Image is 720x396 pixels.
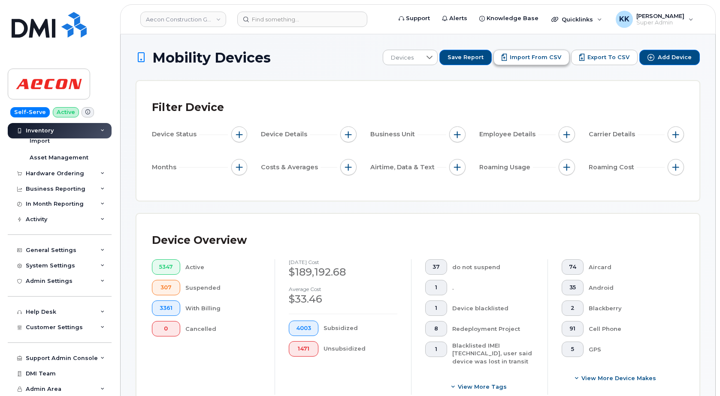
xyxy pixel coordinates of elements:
[571,50,638,65] button: Export to CSV
[562,300,584,316] button: 2
[448,54,484,61] span: Save Report
[159,305,173,312] span: 3361
[324,321,398,336] div: Subsidized
[152,130,199,139] span: Device Status
[562,280,584,295] button: 35
[569,325,576,332] span: 91
[589,259,671,275] div: Aircard
[589,130,638,139] span: Carrier Details
[289,341,318,357] button: 1471
[159,325,173,332] span: 0
[452,280,534,295] div: .
[296,345,311,352] span: 1471
[479,130,538,139] span: Employee Details
[289,292,397,306] div: $33.46
[493,50,569,65] button: Import from CSV
[289,259,397,265] h4: [DATE] cost
[589,300,671,316] div: Blackberry
[510,54,561,61] span: Import from CSV
[433,346,440,353] span: 1
[452,259,534,275] div: do not suspend
[185,321,261,336] div: Cancelled
[152,50,271,65] span: Mobility Devices
[433,284,440,291] span: 1
[261,130,310,139] span: Device Details
[433,305,440,312] span: 1
[152,259,180,275] button: 5347
[562,321,584,336] button: 91
[569,264,576,270] span: 74
[370,130,417,139] span: Business Unit
[562,371,670,386] button: View More Device Makes
[452,300,534,316] div: Device blacklisted
[433,264,440,270] span: 37
[562,342,584,357] button: 5
[152,163,179,172] span: Months
[152,280,180,295] button: 307
[439,50,492,65] button: Save Report
[425,300,447,316] button: 1
[425,259,447,275] button: 37
[261,163,321,172] span: Costs & Averages
[152,229,247,252] div: Device Overview
[289,286,397,292] h4: Average cost
[152,321,180,336] button: 0
[152,300,180,316] button: 3361
[452,342,534,366] div: Blacklisted IMEI [TECHNICAL_ID], user said device was lost in transit
[185,280,261,295] div: Suspended
[383,50,421,66] span: Devices
[185,300,261,316] div: With Billing
[425,321,447,336] button: 8
[479,163,533,172] span: Roaming Usage
[658,54,692,61] span: Add Device
[458,383,507,391] span: View more tags
[589,163,637,172] span: Roaming Cost
[159,264,173,270] span: 5347
[569,346,576,353] span: 5
[589,342,671,357] div: GPS
[159,284,173,291] span: 307
[425,379,534,395] button: View more tags
[425,280,447,295] button: 1
[589,321,671,336] div: Cell Phone
[452,321,534,336] div: Redeployment Project
[569,305,576,312] span: 2
[639,50,700,65] button: Add Device
[569,284,576,291] span: 35
[289,321,318,336] button: 4003
[289,265,397,279] div: $189,192.68
[425,342,447,357] button: 1
[370,163,437,172] span: Airtime, Data & Text
[581,374,656,382] span: View More Device Makes
[152,96,224,119] div: Filter Device
[587,54,629,61] span: Export to CSV
[562,259,584,275] button: 74
[589,280,671,295] div: Android
[185,259,261,275] div: Active
[324,341,398,357] div: Unsubsidized
[296,325,311,332] span: 4003
[433,325,440,332] span: 8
